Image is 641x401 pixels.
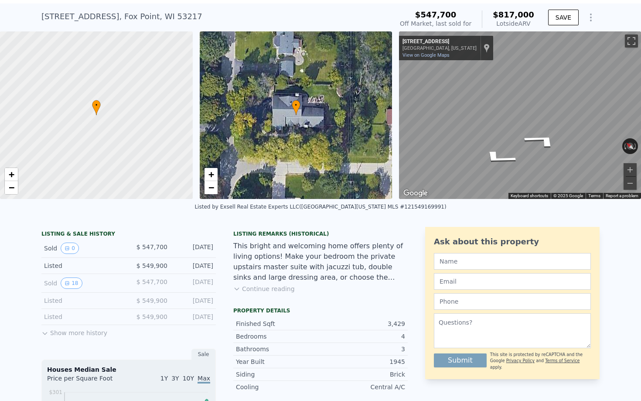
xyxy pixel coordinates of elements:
[47,365,210,374] div: Houses Median Sale
[553,193,583,198] span: © 2025 Google
[434,236,591,248] div: Ask about this property
[44,261,122,270] div: Listed
[5,181,18,194] a: Zoom out
[402,52,450,58] a: View on Google Maps
[194,204,446,210] div: Listed by Exsell Real Estate Experts LLC ([GEOGRAPHIC_DATA][US_STATE] MLS #121549169991)
[401,188,430,199] a: Open this area in Google Maps (opens a new window)
[92,100,101,115] div: •
[401,188,430,199] img: Google
[44,243,122,254] div: Sold
[205,168,218,181] a: Zoom in
[236,332,320,341] div: Bedrooms
[233,230,408,237] div: Listing Remarks (Historical)
[466,146,531,169] path: Go West, E Fox Ln
[320,383,405,391] div: Central A/C
[61,243,79,254] button: View historical data
[399,31,641,199] div: Map
[208,182,214,193] span: −
[136,297,167,304] span: $ 549,900
[493,10,534,19] span: $817,000
[400,19,471,28] div: Off Market, last sold for
[548,10,579,25] button: SAVE
[320,332,405,341] div: 4
[174,243,213,254] div: [DATE]
[233,307,408,314] div: Property details
[634,138,638,154] button: Rotate clockwise
[320,357,405,366] div: 1945
[606,193,638,198] a: Report a problem
[174,278,213,289] div: [DATE]
[136,313,167,320] span: $ 549,900
[236,319,320,328] div: Finished Sqft
[160,375,168,382] span: 1Y
[506,358,535,363] a: Privacy Policy
[205,181,218,194] a: Zoom out
[236,383,320,391] div: Cooling
[434,273,591,290] input: Email
[136,243,167,250] span: $ 547,700
[44,312,122,321] div: Listed
[9,182,14,193] span: −
[415,10,457,19] span: $547,700
[236,345,320,353] div: Bathrooms
[434,353,487,367] button: Submit
[402,45,477,51] div: [GEOGRAPHIC_DATA], [US_STATE]
[233,284,295,293] button: Continue reading
[236,370,320,379] div: Siding
[41,230,216,239] div: LISTING & SALE HISTORY
[484,43,490,53] a: Show location on map
[233,241,408,283] div: This bright and welcoming home offers plenty of living options! Make your bedroom the private ups...
[588,193,600,198] a: Terms
[5,168,18,181] a: Zoom in
[92,101,101,109] span: •
[490,352,591,370] div: This site is protected by reCAPTCHA and the Google and apply.
[47,374,129,388] div: Price per Square Foot
[292,101,300,109] span: •
[236,357,320,366] div: Year Built
[292,100,300,115] div: •
[511,193,548,199] button: Keyboard shortcuts
[183,375,194,382] span: 10Y
[582,9,600,26] button: Show Options
[174,261,213,270] div: [DATE]
[61,278,82,289] button: View historical data
[509,129,574,152] path: Go East, E Fox Ln
[49,389,62,395] tspan: $301
[198,375,210,384] span: Max
[136,278,167,285] span: $ 547,700
[545,358,580,363] a: Terms of Service
[493,19,534,28] div: Lotside ARV
[434,293,591,310] input: Phone
[624,177,637,190] button: Zoom out
[622,138,627,154] button: Rotate counterclockwise
[41,10,202,23] div: [STREET_ADDRESS] , Fox Point , WI 53217
[625,34,638,48] button: Toggle fullscreen view
[191,349,216,360] div: Sale
[171,375,179,382] span: 3Y
[174,296,213,305] div: [DATE]
[44,296,122,305] div: Listed
[622,138,638,154] button: Reset the view
[136,262,167,269] span: $ 549,900
[9,169,14,180] span: +
[44,278,122,289] div: Sold
[174,312,213,321] div: [DATE]
[41,325,107,337] button: Show more history
[320,370,405,379] div: Brick
[399,31,641,199] div: Street View
[208,169,214,180] span: +
[624,163,637,176] button: Zoom in
[320,319,405,328] div: 3,429
[402,38,477,45] div: [STREET_ADDRESS]
[434,253,591,270] input: Name
[320,345,405,353] div: 3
